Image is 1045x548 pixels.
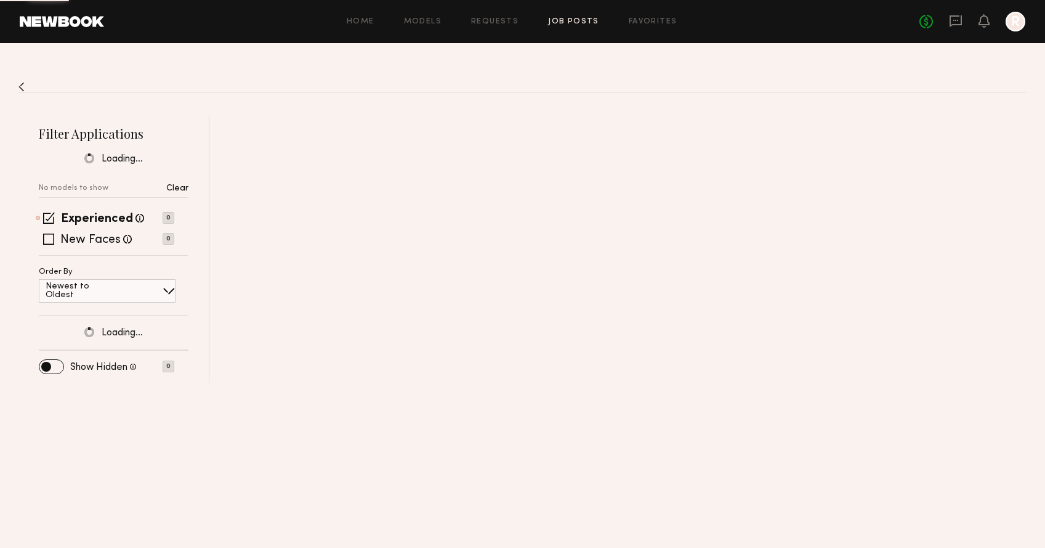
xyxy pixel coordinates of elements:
[163,233,174,245] p: 0
[548,18,599,26] a: Job Posts
[1006,12,1025,31] a: R
[46,282,119,300] p: Newest to Oldest
[60,234,121,247] label: New Faces
[629,18,677,26] a: Favorites
[347,18,374,26] a: Home
[163,212,174,224] p: 0
[163,361,174,372] p: 0
[39,125,188,142] h2: Filter Applications
[102,328,143,338] span: Loading…
[404,18,442,26] a: Models
[166,184,188,193] p: Clear
[39,184,108,192] p: No models to show
[18,82,25,92] img: Back to previous page
[471,18,518,26] a: Requests
[102,154,143,165] span: Loading…
[39,268,73,276] p: Order By
[61,213,133,226] label: Experienced
[70,362,127,372] label: Show Hidden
